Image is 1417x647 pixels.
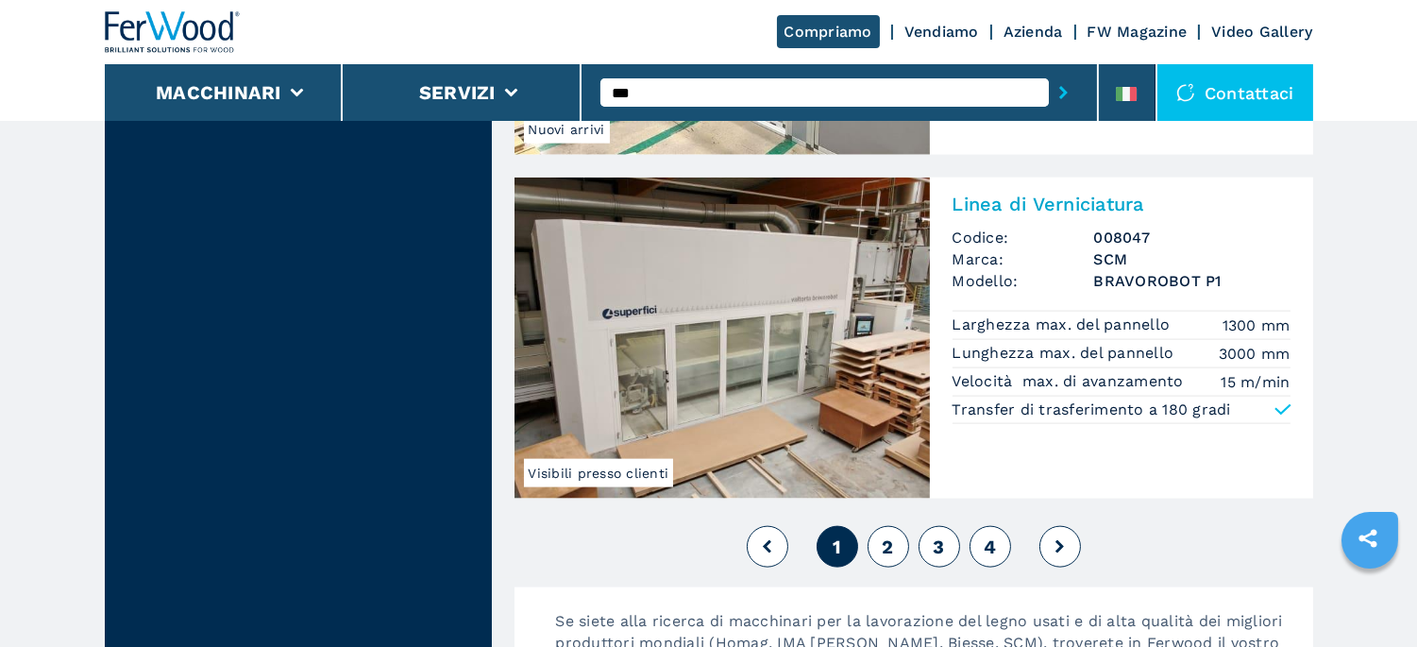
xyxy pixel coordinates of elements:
button: 3 [919,526,960,568]
button: 1 [817,526,858,568]
em: 15 m/min [1222,371,1290,393]
a: Video Gallery [1211,23,1312,41]
a: sharethis [1344,515,1392,562]
img: Ferwood [105,11,241,53]
h2: Linea di Verniciatura [953,193,1290,215]
p: Velocità max. di avanzamento [953,371,1189,392]
span: Codice: [953,227,1094,248]
p: Transfer di trasferimento a 180 gradi [953,400,1231,420]
button: 4 [970,526,1011,568]
img: Linea di Verniciatura SCM BRAVOROBOT P1 [515,178,930,499]
a: Azienda [1004,23,1063,41]
div: Contattaci [1157,64,1313,121]
a: Compriamo [777,15,880,48]
span: Marca: [953,248,1094,270]
a: Linea di Verniciatura SCM BRAVOROBOT P1Visibili presso clientiLinea di VerniciaturaCodice:008047M... [515,178,1313,499]
span: Modello: [953,270,1094,292]
span: 3 [933,536,944,558]
span: Nuovi arrivi [524,115,610,144]
span: 1 [833,536,841,558]
p: Lunghezza max. del pannello [953,343,1179,364]
h3: BRAVOROBOT P1 [1094,270,1290,292]
iframe: Chat [1337,562,1403,633]
a: FW Magazine [1088,23,1188,41]
span: 2 [882,536,893,558]
em: 1300 mm [1223,315,1290,336]
button: 2 [868,526,909,568]
span: Visibili presso clienti [524,459,674,487]
span: 4 [984,536,996,558]
p: Larghezza max. del pannello [953,315,1175,335]
h3: 008047 [1094,227,1290,248]
img: Contattaci [1176,83,1195,102]
button: submit-button [1049,71,1078,114]
em: 3000 mm [1219,343,1290,365]
h3: SCM [1094,248,1290,270]
a: Vendiamo [904,23,979,41]
button: Servizi [419,81,496,104]
button: Macchinari [156,81,281,104]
